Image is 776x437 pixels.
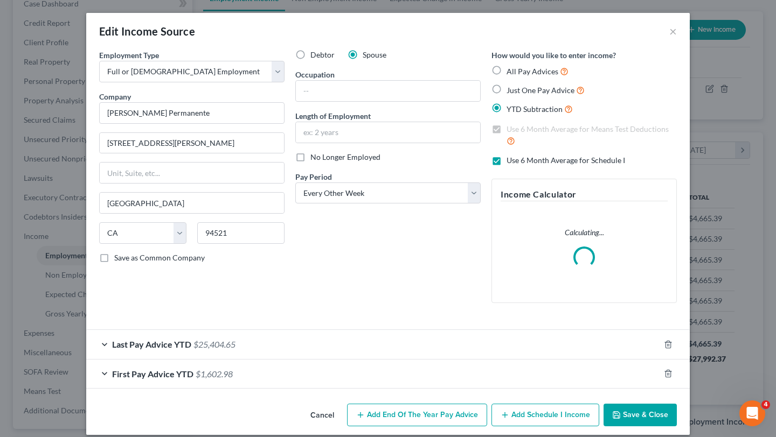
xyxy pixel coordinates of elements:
[295,110,371,122] label: Length of Employment
[491,404,599,426] button: Add Schedule I Income
[604,404,677,426] button: Save & Close
[100,163,284,183] input: Unit, Suite, etc...
[99,24,195,39] div: Edit Income Source
[491,50,616,61] label: How would you like to enter income?
[295,69,335,80] label: Occupation
[347,404,487,426] button: Add End of the Year Pay Advice
[100,133,284,153] input: Enter address...
[501,227,668,238] p: Calculating...
[99,51,159,60] span: Employment Type
[507,124,669,133] span: Use 6 Month Average for Means Test Deductions
[363,50,386,59] span: Spouse
[507,156,625,165] span: Use 6 Month Average for Schedule I
[507,67,558,76] span: All Pay Advices
[99,102,285,124] input: Search company by name...
[99,92,131,101] span: Company
[310,152,380,161] span: No Longer Employed
[193,339,235,349] span: $25,404.65
[196,369,233,379] span: $1,602.98
[197,222,285,244] input: Enter zip...
[302,405,343,426] button: Cancel
[310,50,335,59] span: Debtor
[507,86,574,95] span: Just One Pay Advice
[507,104,563,114] span: YTD Subtraction
[739,400,765,426] iframe: Intercom live chat
[112,369,193,379] span: First Pay Advice YTD
[114,253,205,262] span: Save as Common Company
[296,122,480,143] input: ex: 2 years
[295,172,332,181] span: Pay Period
[501,188,668,201] h5: Income Calculator
[669,25,677,38] button: ×
[112,339,191,349] span: Last Pay Advice YTD
[761,400,770,409] span: 4
[296,81,480,101] input: --
[100,193,284,213] input: Enter city...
